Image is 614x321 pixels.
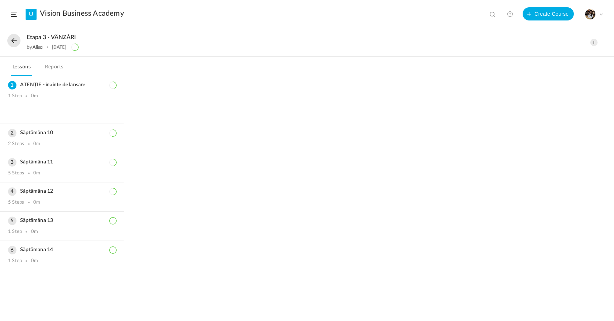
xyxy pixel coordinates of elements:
a: Alisa [33,44,43,50]
h3: Săptămâna 12 [8,188,116,195]
div: 0m [33,200,40,205]
div: 5 Steps [8,200,24,205]
div: 0m [31,258,38,264]
div: 1 Step [8,229,22,235]
div: 0m [33,141,40,147]
a: Vision Business Academy [40,9,124,18]
h3: ATENȚIE - înainte de lansare [8,82,116,88]
div: 1 Step [8,93,22,99]
div: 0m [31,229,38,235]
div: 5 Steps [8,170,24,176]
div: 0m [31,93,38,99]
div: 0m [33,170,40,176]
div: 2 Steps [8,141,24,147]
img: tempimagehs7pti.png [585,9,595,19]
h3: Săptămâna 11 [8,159,116,165]
h3: Săptămana 14 [8,247,116,253]
a: Reports [43,62,65,76]
span: Etapa 3 - VÂNZĂRI [27,34,76,41]
button: Create Course [523,7,574,20]
div: by [27,45,43,50]
a: U [26,9,37,20]
h3: Săptămâna 10 [8,130,116,136]
h3: Săptămâna 13 [8,218,116,224]
a: Lessons [11,62,32,76]
div: 1 Step [8,258,22,264]
div: [DATE] [52,45,67,50]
